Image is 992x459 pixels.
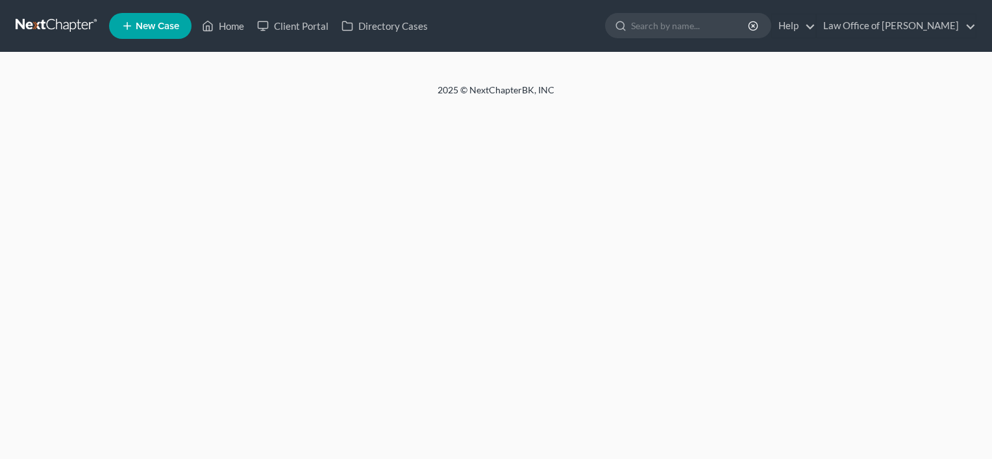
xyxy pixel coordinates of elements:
[136,21,179,31] span: New Case
[631,14,750,38] input: Search by name...
[335,14,434,38] a: Directory Cases
[126,84,866,107] div: 2025 © NextChapterBK, INC
[772,14,815,38] a: Help
[251,14,335,38] a: Client Portal
[195,14,251,38] a: Home
[817,14,976,38] a: Law Office of [PERSON_NAME]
